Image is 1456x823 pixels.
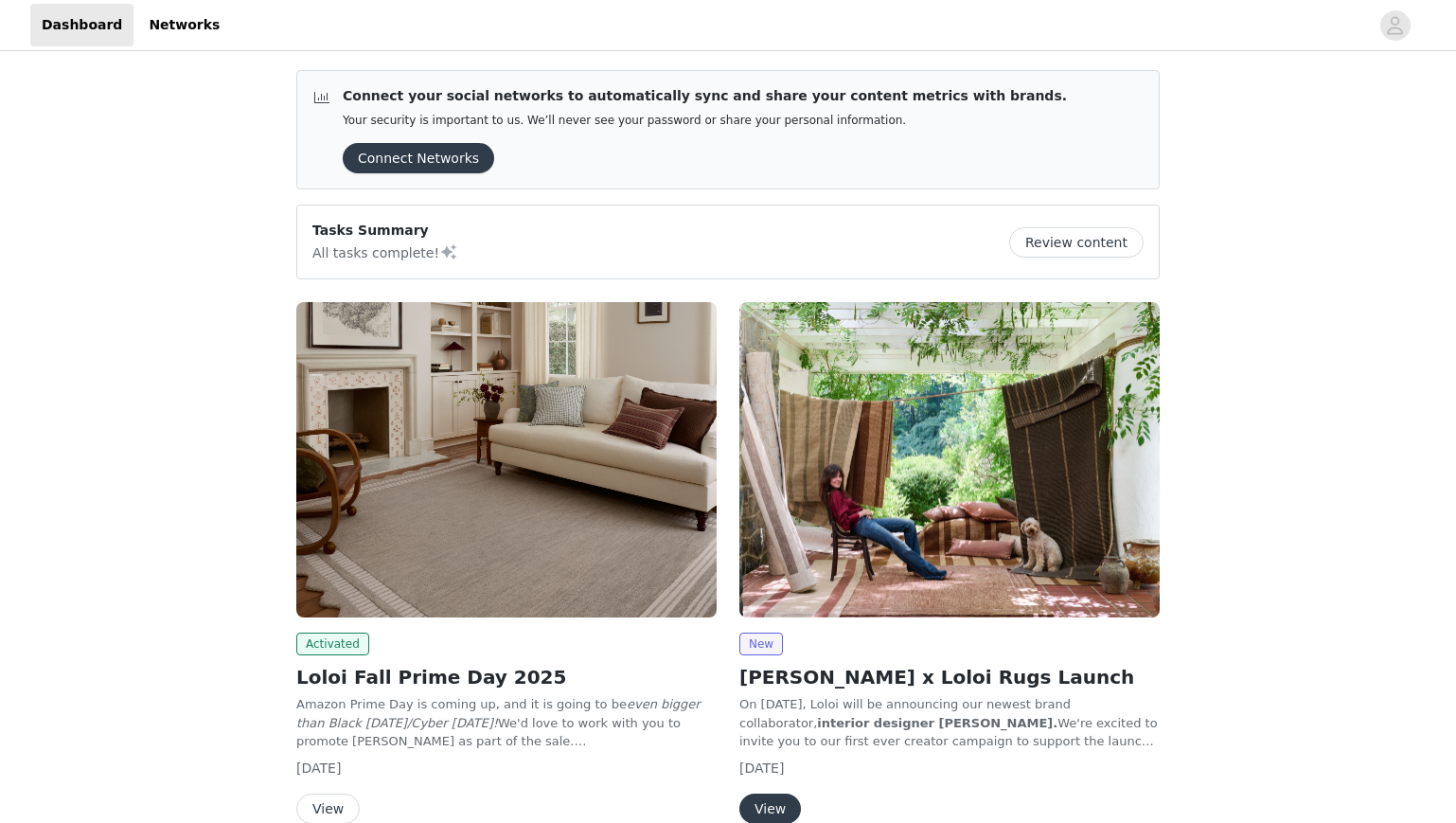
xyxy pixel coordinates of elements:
[817,716,1057,730] strong: interior designer [PERSON_NAME].
[296,663,717,691] h2: Loloi Fall Prime Day 2025
[739,802,801,816] a: View
[296,695,717,751] p: Amazon Prime Day is coming up, and it is going to be We'd love to work with you to promote [PERSO...
[296,697,701,730] em: even bigger than Black [DATE]/Cyber [DATE]!
[343,143,494,173] button: Connect Networks
[739,695,1160,751] p: On [DATE], Loloi will be announcing our newest brand collaborator, We're excited to invite you to...
[739,760,784,776] span: [DATE]
[296,633,369,655] span: Activated
[296,802,360,816] a: View
[137,4,231,46] a: Networks
[296,302,717,617] img: Loloi Rugs
[739,633,783,655] span: New
[30,4,133,46] a: Dashboard
[296,760,341,776] span: [DATE]
[1009,227,1144,258] button: Review content
[312,221,458,241] p: Tasks Summary
[1386,10,1404,41] div: avatar
[343,114,1067,128] p: Your security is important to us. We’ll never see your password or share your personal information.
[739,663,1160,691] h2: [PERSON_NAME] x Loloi Rugs Launch
[312,241,458,263] p: All tasks complete!
[343,86,1067,106] p: Connect your social networks to automatically sync and share your content metrics with brands.
[739,302,1160,617] img: Loloi Rugs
